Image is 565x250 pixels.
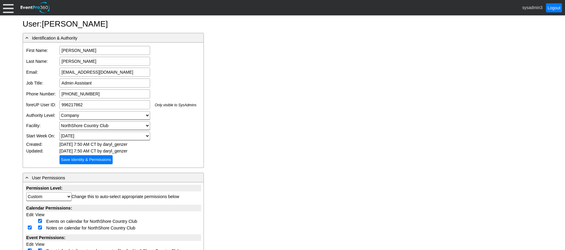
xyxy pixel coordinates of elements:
[25,78,59,88] td: Job Title:
[25,67,59,78] td: Email:
[25,141,59,148] td: Created:
[24,34,202,41] div: Identification & Authority
[26,186,63,191] b: Permission Level:
[59,149,127,153] span: [DATE] 7:50 AM CT by daryl_genzer
[25,148,59,154] td: Updated:
[34,241,45,248] td: View
[25,241,34,248] td: Edit
[25,191,201,202] td: Change this to auto-select appropriate permissions below
[26,206,72,210] b: Calendar Permissions:
[42,19,108,28] span: [PERSON_NAME]
[20,1,51,14] img: EventPro360
[3,2,14,13] div: Menu: Click or 'Crtl+M' to toggle menu open/close
[24,174,202,181] div: User Permissions
[25,88,59,99] td: Phone Number:
[59,155,113,164] input: Save Identity & Permissions
[45,218,201,225] td: Events on calendar for NorthShore Country Club
[45,225,201,231] td: Notes on calendar for NorthShore Country Club
[25,131,59,141] td: Start Week On:
[26,235,66,240] b: Event Permissions:
[32,36,77,40] span: Identification & Authority
[522,5,543,10] span: sysadmin3
[155,103,196,107] span: Only visible to SysAdmins
[25,110,59,120] td: Authority Level:
[25,56,59,67] td: Last Name:
[23,20,542,28] h1: User:
[25,99,59,110] td: foreUP User ID:
[59,142,127,147] span: [DATE] 7:50 AM CT by daryl_genzer
[34,211,45,218] td: View
[546,3,562,12] a: Logout
[25,211,34,218] td: Edit
[25,45,59,56] td: First Name:
[32,175,65,180] span: User Permissions
[25,120,59,131] td: Facility:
